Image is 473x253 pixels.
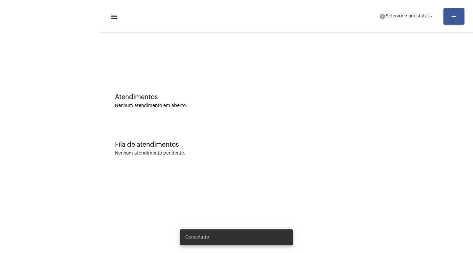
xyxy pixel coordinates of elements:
div: Fila de atendimentos [115,141,457,148]
span: Conectado [185,234,209,241]
div: Atendimentos [115,94,457,101]
button: Selecione um status [375,10,438,23]
div: Nenhum atendimento em aberto. [115,103,457,108]
mat-icon: sidenav icon [110,13,117,21]
mat-icon: help [379,13,386,20]
mat-icon: add [450,12,458,20]
mat-icon: arrow_drop_down [428,13,434,19]
div: Nenhum atendimento pendente. [115,151,185,156]
span: Selecione um status [386,14,430,19]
